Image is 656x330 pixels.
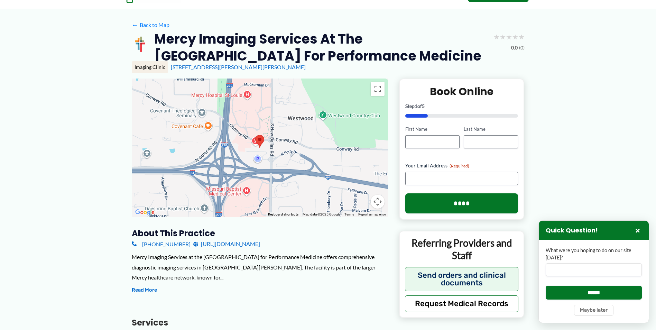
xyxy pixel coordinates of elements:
[171,64,306,70] a: [STREET_ADDRESS][PERSON_NAME][PERSON_NAME]
[500,30,506,43] span: ★
[193,239,260,249] a: [URL][DOMAIN_NAME]
[132,252,388,283] div: Mercy Imaging Services at the [GEOGRAPHIC_DATA] for Performance Medicine offers comprehensive dia...
[132,228,388,239] h3: About this practice
[132,286,157,294] button: Read More
[358,212,386,216] a: Report a map error
[132,317,388,328] h3: Services
[511,43,518,52] span: 0.0
[405,104,518,109] p: Step of
[132,20,169,30] a: ←Back to Map
[132,239,191,249] a: [PHONE_NUMBER]
[133,208,156,217] a: Open this area in Google Maps (opens a new window)
[422,103,425,109] span: 5
[546,227,598,235] h3: Quick Question!
[405,85,518,98] h2: Book Online
[154,30,488,65] h2: Mercy Imaging Services at the [GEOGRAPHIC_DATA] for Performance Medicine
[506,30,512,43] span: ★
[574,305,613,316] button: Maybe later
[518,30,525,43] span: ★
[268,212,298,217] button: Keyboard shortcuts
[405,237,519,262] p: Referring Providers and Staff
[512,30,518,43] span: ★
[519,43,525,52] span: (0)
[634,226,642,235] button: Close
[371,82,385,96] button: Toggle fullscreen view
[405,295,519,312] button: Request Medical Records
[371,195,385,209] button: Map camera controls
[132,21,138,28] span: ←
[405,126,460,132] label: First Name
[464,126,518,132] label: Last Name
[344,212,354,216] a: Terms (opens in new tab)
[132,61,168,73] div: Imaging Clinic
[450,163,469,168] span: (Required)
[405,267,519,291] button: Send orders and clinical documents
[493,30,500,43] span: ★
[133,208,156,217] img: Google
[405,162,518,169] label: Your Email Address
[546,247,642,261] label: What were you hoping to do on our site [DATE]?
[415,103,417,109] span: 1
[303,212,340,216] span: Map data ©2025 Google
